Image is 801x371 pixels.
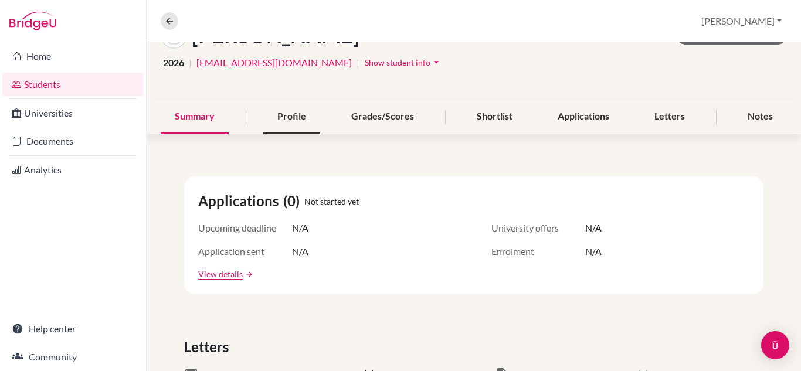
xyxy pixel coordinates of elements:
a: Home [2,45,144,68]
div: Applications [544,100,623,134]
div: Shortlist [463,100,527,134]
a: Help center [2,317,144,341]
i: arrow_drop_down [430,56,442,68]
div: Profile [263,100,320,134]
a: arrow_forward [243,270,253,278]
span: Upcoming deadline [198,221,292,235]
span: Applications [198,190,283,212]
span: N/A [292,244,308,258]
a: View details [198,268,243,280]
span: Show student info [365,57,430,67]
a: Students [2,73,144,96]
span: N/A [585,221,602,235]
a: Universities [2,101,144,125]
span: 2026 [163,56,184,70]
div: Open Intercom Messenger [761,331,789,359]
a: [EMAIL_ADDRESS][DOMAIN_NAME] [196,56,352,70]
span: | [189,56,192,70]
div: Summary [161,100,229,134]
span: Enrolment [491,244,585,258]
div: Letters [640,100,699,134]
img: Bridge-U [9,12,56,30]
a: Documents [2,130,144,153]
span: Letters [184,336,233,358]
div: Grades/Scores [337,100,428,134]
span: N/A [585,244,602,258]
span: Application sent [198,244,292,258]
span: University offers [491,221,585,235]
button: [PERSON_NAME] [696,10,787,32]
div: Notes [734,100,787,134]
span: Not started yet [304,195,359,207]
span: (0) [283,190,304,212]
span: | [357,56,359,70]
span: N/A [292,221,308,235]
a: Community [2,345,144,369]
button: Show student infoarrow_drop_down [364,53,443,72]
a: Analytics [2,158,144,182]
